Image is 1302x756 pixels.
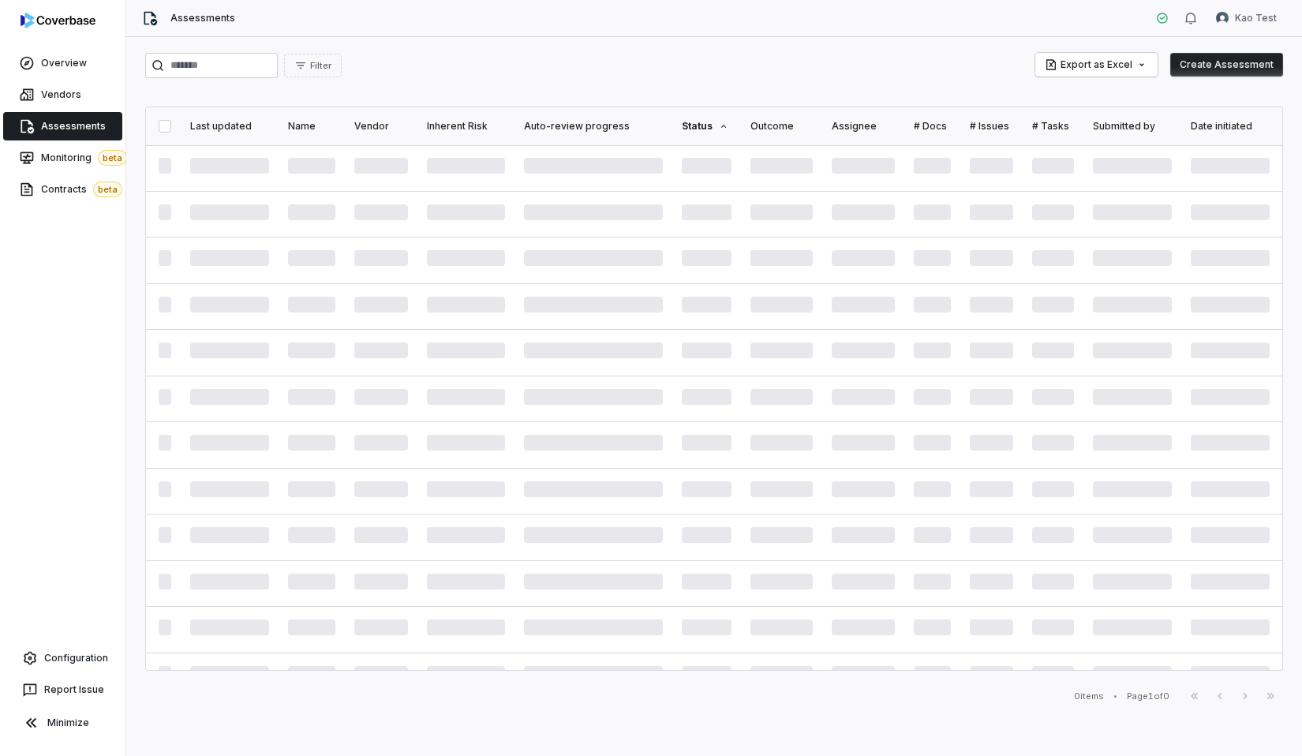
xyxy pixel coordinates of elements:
a: Monitoringbeta [3,144,122,172]
div: Auto-review progress [524,120,663,133]
div: 0 items [1074,691,1104,702]
a: Vendors [3,80,122,109]
span: Report Issue [44,683,104,696]
div: Outcome [750,120,812,133]
div: # Issues [970,120,1013,133]
div: Submitted by [1093,120,1173,133]
div: Name [288,120,335,133]
div: # Docs [914,120,952,133]
span: Assessments [170,12,235,24]
div: • [1113,691,1117,702]
a: Overview [3,49,122,77]
button: Report Issue [6,676,119,704]
div: Page 1 of 0 [1127,691,1169,702]
div: Vendor [354,120,408,133]
button: Filter [284,54,342,77]
img: logo-D7KZi-bG.svg [21,13,95,28]
span: Minimize [47,717,89,729]
div: # Tasks [1032,120,1073,133]
div: Inherent Risk [427,120,505,133]
span: Vendors [41,88,81,101]
button: Kao Test avatarKao Test [1207,6,1286,30]
span: beta [93,182,122,197]
div: Assignee [832,120,895,133]
span: Filter [310,60,331,72]
span: Configuration [44,652,108,664]
span: Kao Test [1235,12,1277,24]
span: beta [98,150,127,166]
div: Status [682,120,731,133]
button: Export as Excel [1035,53,1158,77]
img: Kao Test avatar [1216,12,1229,24]
span: Contracts [41,182,122,197]
button: Create Assessment [1170,53,1283,77]
div: Date initiated [1191,120,1270,133]
span: Overview [41,57,87,69]
a: Assessments [3,112,122,140]
div: Last updated [190,120,269,133]
button: Minimize [6,707,119,739]
span: Assessments [41,120,106,133]
span: Monitoring [41,150,127,166]
a: Contractsbeta [3,175,122,204]
a: Configuration [6,644,119,672]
